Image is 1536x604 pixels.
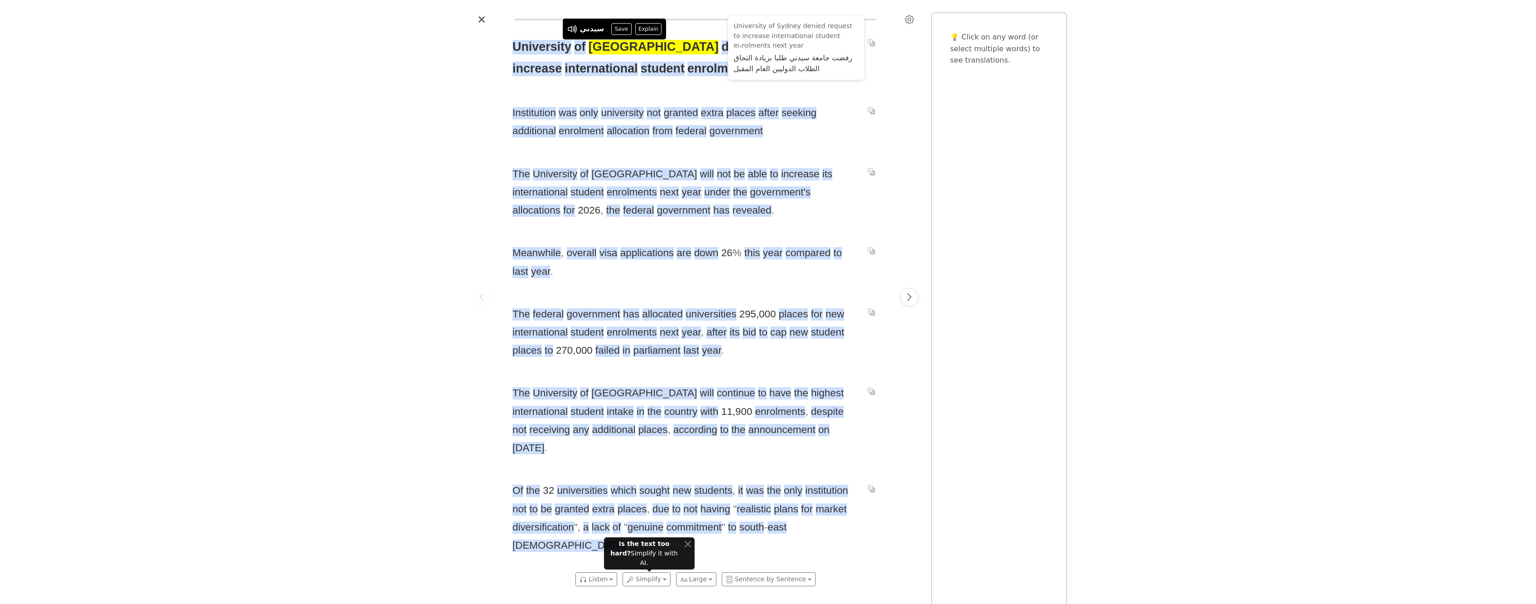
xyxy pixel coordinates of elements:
span: applications [620,247,674,259]
span: cap [770,326,787,339]
span: to [529,503,538,516]
button: Listen [575,572,617,586]
span: this [744,247,760,259]
button: Translate sentence [864,105,879,116]
span: university [601,107,644,119]
span: government [710,125,763,137]
span: country [664,406,697,418]
span: University [533,387,577,399]
span: for [801,503,813,516]
span: enrolments [687,62,753,76]
span: places [638,424,668,436]
span: Institution [512,107,556,119]
span: to [720,424,729,436]
span: University [512,40,571,54]
span: able [748,168,767,180]
span: market [816,503,846,516]
span: only [580,107,598,119]
span: increase [512,62,562,76]
span: be [541,503,552,516]
button: Save [611,23,631,35]
span: allocated [642,308,683,321]
span: after [758,107,779,119]
span: universities [557,485,608,497]
span: due [652,503,669,516]
span: " [624,521,628,533]
span: . [721,345,724,356]
div: Simplify it with AI. [608,539,681,568]
span: of [613,521,621,534]
button: Previous page [473,288,491,306]
span: will [700,387,714,399]
span: students [694,485,733,497]
span: its [822,168,832,180]
span: visa [599,247,618,259]
button: Translate sentence [864,306,879,317]
span: the [606,205,620,217]
span: highest [811,387,844,399]
button: Large [676,572,716,586]
span: student [570,186,604,199]
span: continue [717,387,755,399]
span: commitment [667,521,722,534]
span: . [545,442,547,453]
span: 11,900 [721,406,752,418]
span: parliament [633,345,681,357]
button: Simplify [623,572,671,586]
span: student [570,326,604,339]
strong: Is the text too hard? [610,540,669,557]
span: places [512,345,542,357]
span: [DEMOGRAPHIC_DATA] [512,540,626,552]
span: federal [623,205,654,217]
span: genuine [628,521,664,534]
span: with [700,406,719,418]
span: which [611,485,637,497]
span: to [728,521,737,534]
span: to [545,345,553,357]
span: , [561,247,564,258]
span: 295,000 [739,308,776,321]
span: [GEOGRAPHIC_DATA] [589,40,719,54]
span: , [578,521,580,533]
span: The [512,168,530,180]
span: international [512,326,568,339]
span: under [704,186,730,199]
span: year [702,345,721,357]
span: , [733,485,735,496]
button: Next page [900,288,918,306]
span: institution [805,485,848,497]
span: are [676,247,691,259]
span: - [764,521,767,533]
button: Translate sentence [864,37,879,48]
span: 270,000 [556,345,593,357]
span: student [811,326,844,339]
span: plans [774,503,798,516]
span: will [700,168,714,180]
span: 2026 [578,205,600,217]
span: year [763,247,783,259]
button: Settings [902,12,917,27]
div: University of Sydney denied request to increase international student enrolments next year [734,21,859,51]
span: was [559,107,577,119]
span: has [713,205,729,217]
div: سيدني [580,24,604,34]
span: new [789,326,808,339]
span: to [770,168,778,180]
span: not [683,503,697,516]
span: Of [512,485,523,497]
span: not [512,424,526,436]
span: diversification [512,521,574,534]
span: on [818,424,830,436]
span: east [768,521,787,534]
span: places [618,503,647,516]
span: overall [567,247,597,259]
span: additional [512,125,556,137]
div: Reading progress [514,19,877,20]
span: , [701,326,704,338]
span: to [758,387,767,399]
a: Close [474,12,489,27]
span: have [769,387,792,399]
span: enrolment [559,125,604,137]
span: to [759,326,768,339]
span: last [512,266,528,278]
